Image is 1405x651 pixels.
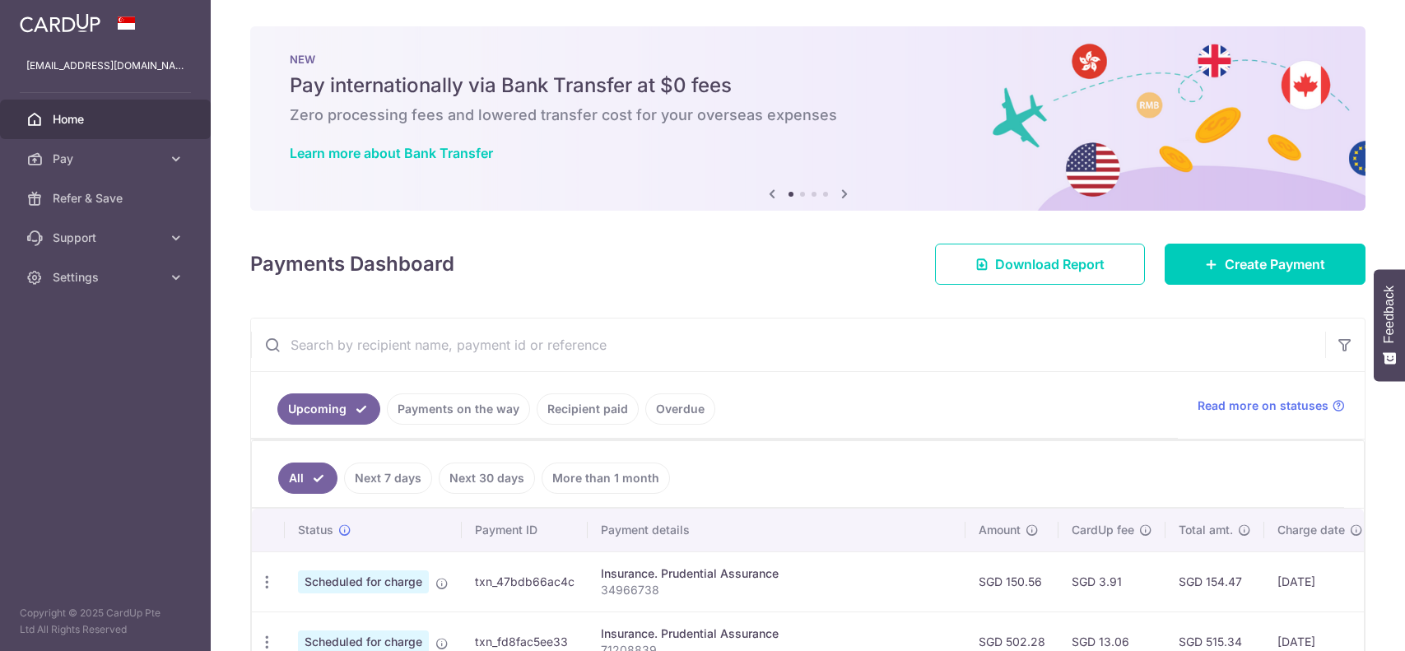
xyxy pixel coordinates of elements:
[387,393,530,425] a: Payments on the way
[601,565,952,582] div: Insurance. Prudential Assurance
[53,269,161,286] span: Settings
[601,625,952,642] div: Insurance. Prudential Assurance
[965,551,1058,611] td: SGD 150.56
[439,463,535,494] a: Next 30 days
[1198,398,1328,414] span: Read more on statuses
[290,145,493,161] a: Learn more about Bank Transfer
[290,105,1326,125] h6: Zero processing fees and lowered transfer cost for your overseas expenses
[1264,551,1376,611] td: [DATE]
[20,13,100,33] img: CardUp
[251,319,1325,371] input: Search by recipient name, payment id or reference
[1165,244,1365,285] a: Create Payment
[1198,398,1345,414] a: Read more on statuses
[1382,286,1397,343] span: Feedback
[537,393,639,425] a: Recipient paid
[278,463,337,494] a: All
[290,53,1326,66] p: NEW
[462,509,588,551] th: Payment ID
[53,151,161,167] span: Pay
[250,26,1365,211] img: Bank transfer banner
[995,254,1105,274] span: Download Report
[53,230,161,246] span: Support
[250,249,454,279] h4: Payments Dashboard
[1058,551,1165,611] td: SGD 3.91
[645,393,715,425] a: Overdue
[26,58,184,74] p: [EMAIL_ADDRESS][DOMAIN_NAME]
[542,463,670,494] a: More than 1 month
[601,582,952,598] p: 34966738
[588,509,965,551] th: Payment details
[277,393,380,425] a: Upcoming
[1165,551,1264,611] td: SGD 154.47
[1277,522,1345,538] span: Charge date
[298,570,429,593] span: Scheduled for charge
[1374,269,1405,381] button: Feedback - Show survey
[344,463,432,494] a: Next 7 days
[53,111,161,128] span: Home
[290,72,1326,99] h5: Pay internationally via Bank Transfer at $0 fees
[462,551,588,611] td: txn_47bdb66ac4c
[1179,522,1233,538] span: Total amt.
[935,244,1145,285] a: Download Report
[1225,254,1325,274] span: Create Payment
[1072,522,1134,538] span: CardUp fee
[53,190,161,207] span: Refer & Save
[298,522,333,538] span: Status
[979,522,1021,538] span: Amount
